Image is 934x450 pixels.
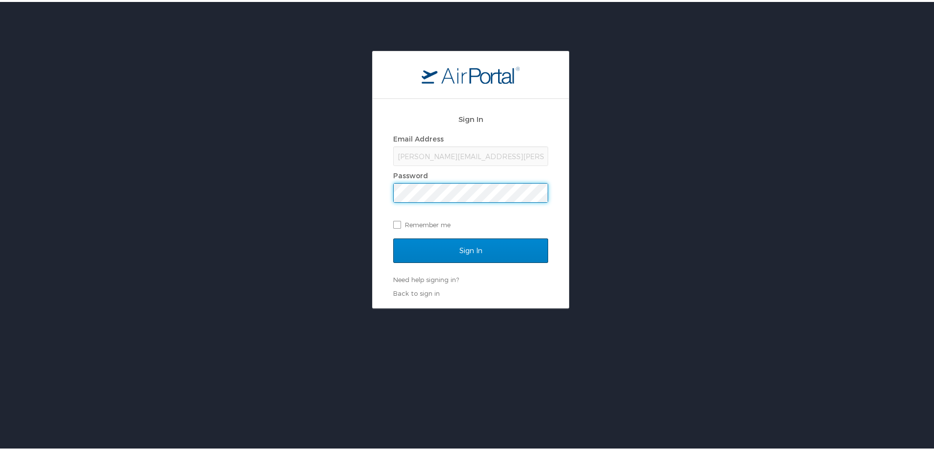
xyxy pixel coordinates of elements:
img: logo [422,64,520,82]
label: Password [393,169,428,178]
a: Need help signing in? [393,274,459,282]
label: Remember me [393,215,548,230]
input: Sign In [393,237,548,261]
label: Email Address [393,133,444,141]
h2: Sign In [393,112,548,123]
a: Back to sign in [393,287,440,295]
